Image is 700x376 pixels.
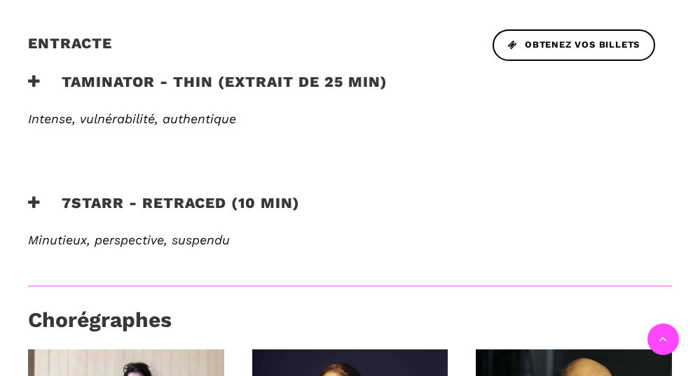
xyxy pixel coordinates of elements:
[493,29,655,61] a: Obtenez vos billets
[28,307,172,342] h3: Chorégraphes
[28,194,300,229] h3: 7Starr - Retraced (10 min)
[28,111,236,126] span: Intense, vulnérabilité, authentique
[28,34,112,69] h4: Entracte
[508,38,640,53] span: Obtenez vos billets
[28,232,230,247] em: Minutieux, perspective, suspendu
[28,73,387,108] h3: Taminator - Thin (extrait de 25 min)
